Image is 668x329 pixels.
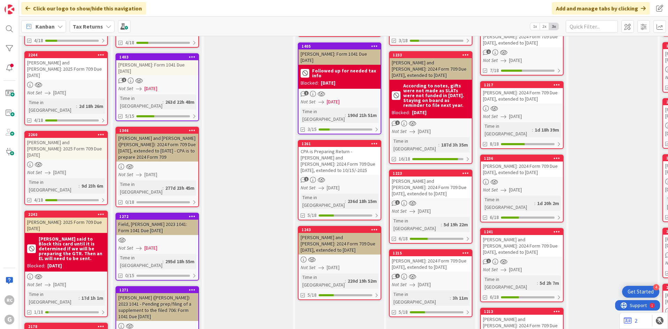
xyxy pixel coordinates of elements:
span: : [162,98,164,106]
div: Field, [PERSON_NAME] 2023 1041: Form 1041 Due [DATE] [116,220,198,235]
div: Time in [GEOGRAPHIC_DATA] [301,194,345,209]
div: 17d 1h 1m [80,294,105,302]
div: [DATE] [47,262,62,269]
div: [PERSON_NAME]: 2025 Form 709 Due [DATE] [25,218,107,233]
span: 3x [549,23,558,30]
i: Not Set [483,113,498,119]
div: 2242[PERSON_NAME]: 2025 Form 709 Due [DATE] [25,211,107,233]
span: 5/15 [125,112,134,120]
b: [PERSON_NAME] said to Block this card until it is determined if we will be preparing the GTR. The... [39,236,105,261]
input: Quick Filter... [566,20,618,33]
div: [PERSON_NAME]: 2024 Form 709 Due [DATE], extended to [DATE] [481,88,563,103]
span: 0/18 [125,198,134,206]
div: 5d 19h 22m [442,221,470,228]
div: [PERSON_NAME]: Form 1041 Due [DATE] [116,60,198,76]
div: [DATE] [412,109,427,116]
span: 1 [395,200,400,205]
div: [PERSON_NAME] and [PERSON_NAME] ([PERSON_NAME]): 2024 Form 709 Due [DATE], extended to [DATE] - C... [116,134,198,162]
div: 1261 [302,141,381,146]
div: Blocked: [392,109,410,116]
span: 1 [395,120,400,125]
i: Not Set [392,128,407,134]
div: Time in [GEOGRAPHIC_DATA] [483,196,534,211]
span: 4/18 [34,117,43,124]
span: 6/18 [490,214,499,221]
div: 263d 22h 48m [164,98,196,106]
div: 1261CPA is Preparing Return - [PERSON_NAME] and [PERSON_NAME]: 2024 Form 709 Due [DATE], extended... [299,141,381,175]
span: 4/18 [34,196,43,204]
span: : [537,279,538,287]
span: 5/18 [308,291,317,299]
span: 5/18 [399,308,408,316]
i: Not Set [27,281,42,288]
div: 1243[PERSON_NAME] and [PERSON_NAME]: 2024 Form 709 Due [DATE], extended to [DATE] [299,227,381,254]
span: [DATE] [418,128,431,135]
span: 4/18 [34,37,43,44]
span: 1 [304,91,309,95]
span: Support [15,1,32,9]
span: : [162,184,164,192]
i: Not Set [483,57,498,63]
span: [DATE] [53,281,66,288]
div: G [5,315,14,324]
i: Not Set [27,89,42,96]
div: [PERSON_NAME] and [PERSON_NAME]: 2024 Form 709 Due [DATE], extended to [DATE] [390,58,472,80]
span: 6/18 [490,293,499,301]
div: 1215 [393,251,472,256]
div: Blocked: [301,79,319,87]
span: : [345,111,346,119]
div: 1217 [481,82,563,88]
i: Not Set [392,208,407,214]
div: 2260[PERSON_NAME] and [PERSON_NAME]: 2025 Form 709 Due [DATE] [25,132,107,159]
span: 1 [122,78,126,82]
i: Not Set [118,171,133,178]
div: 1236 [481,155,563,162]
div: 9d 23h 6m [80,182,105,190]
div: Time in [GEOGRAPHIC_DATA] [483,122,532,138]
div: 1271 [119,288,198,292]
div: 220d 19h 52m [346,277,379,285]
div: 1217[PERSON_NAME]: 2024 Form 709 Due [DATE], extended to [DATE] [481,82,563,103]
span: [DATE] [144,171,157,178]
div: [PERSON_NAME] and [PERSON_NAME]: 2024 Form 709 Due [DATE], extended to [DATE] [481,235,563,257]
div: 1403 [116,54,198,60]
i: Not Set [301,99,316,105]
div: 1241[PERSON_NAME] and [PERSON_NAME]: 2024 Form 709 Due [DATE], extended to [DATE] [481,229,563,257]
div: 2244 [28,53,107,57]
div: 1213 [481,308,563,315]
i: Not Set [392,281,407,288]
span: [DATE] [418,207,431,215]
span: : [534,199,535,207]
span: [DATE] [418,281,431,288]
div: Time in [GEOGRAPHIC_DATA] [392,290,450,306]
span: : [345,197,346,205]
div: 1223[PERSON_NAME] and [PERSON_NAME]: 2024 Form 709 Due [DATE], extended to [DATE] [390,170,472,198]
div: 1d 20h 2m [535,199,561,207]
span: [DATE] [144,244,157,252]
div: Get Started [628,288,654,295]
div: 1346 [119,128,198,133]
div: RC [5,295,14,305]
div: [PERSON_NAME]: 2024 Form 709 Due [DATE], extended to [DATE] [390,256,472,272]
span: : [345,277,346,285]
div: 5d 2h 7m [538,279,561,287]
span: : [450,294,451,302]
div: 1 [36,3,38,8]
div: 1346[PERSON_NAME] and [PERSON_NAME] ([PERSON_NAME]): 2024 Form 709 Due [DATE], extended to [DATE]... [116,127,198,162]
div: [PERSON_NAME] and [PERSON_NAME]: 2024 Form 709 Due [DATE], extended to [DATE] [299,233,381,254]
div: 1223 [393,171,472,176]
span: 16/18 [399,155,410,163]
div: Time in [GEOGRAPHIC_DATA] [27,290,79,306]
div: 190d 21h 51m [346,111,379,119]
div: 1271 [116,287,198,293]
div: 1215 [390,250,472,256]
span: : [79,294,80,302]
div: 1403 [119,55,198,60]
span: [DATE] [509,57,522,64]
div: 1215[PERSON_NAME]: 2024 Form 709 Due [DATE], extended to [DATE] [390,250,472,272]
span: [DATE] [509,266,522,273]
div: Time in [GEOGRAPHIC_DATA] [301,108,345,123]
div: 1272Field, [PERSON_NAME] 2023 1041: Form 1041 Due [DATE] [116,213,198,235]
div: 1272 [119,214,198,219]
div: 1d 18h 39m [533,126,561,134]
